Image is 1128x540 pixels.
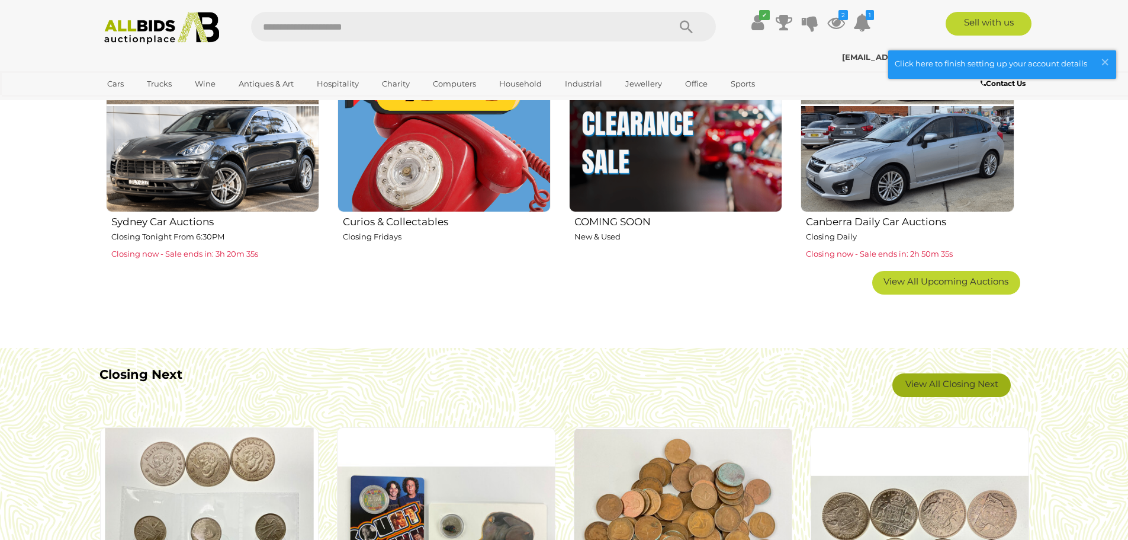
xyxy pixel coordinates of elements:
i: 2 [838,10,848,20]
a: Sell with us [946,12,1031,36]
span: Closing now - Sale ends in: 3h 20m 35s [111,249,258,258]
a: [EMAIL_ADDRESS][DOMAIN_NAME] [842,52,997,62]
a: Contact Us [981,77,1029,90]
b: Closing Next [99,367,182,382]
a: Antiques & Art [231,74,301,94]
a: [GEOGRAPHIC_DATA] [99,94,199,113]
a: Office [677,74,715,94]
a: Industrial [557,74,610,94]
h2: Sydney Car Auctions [111,213,319,228]
i: 1 [866,10,874,20]
a: Household [491,74,549,94]
a: Jewellery [618,74,670,94]
a: View All Closing Next [892,373,1011,397]
a: Computers [425,74,484,94]
a: 1 [853,12,871,33]
a: 2 [827,12,845,33]
h2: COMING SOON [574,213,782,228]
span: View All Upcoming Auctions [883,276,1008,287]
h2: Canberra Daily Car Auctions [806,213,1014,228]
a: Hospitality [309,74,367,94]
span: × [1100,50,1110,74]
p: Closing Daily [806,230,1014,244]
img: Allbids.com.au [98,12,226,44]
strong: [EMAIL_ADDRESS][DOMAIN_NAME] [842,52,995,62]
a: Trucks [139,74,179,94]
span: Closing now - Sale ends in: 2h 50m 35s [806,249,953,258]
p: Closing Fridays [343,230,551,244]
p: New & Used [574,230,782,244]
h2: Curios & Collectables [343,213,551,228]
a: Charity [374,74,417,94]
p: Closing Tonight From 6:30PM [111,230,319,244]
a: Wine [187,74,223,94]
i: ✔ [759,10,770,20]
a: Cars [99,74,131,94]
a: ✔ [749,12,767,33]
a: Sports [723,74,763,94]
b: Contact Us [981,79,1026,88]
button: Search [657,12,716,41]
a: View All Upcoming Auctions [872,271,1020,295]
